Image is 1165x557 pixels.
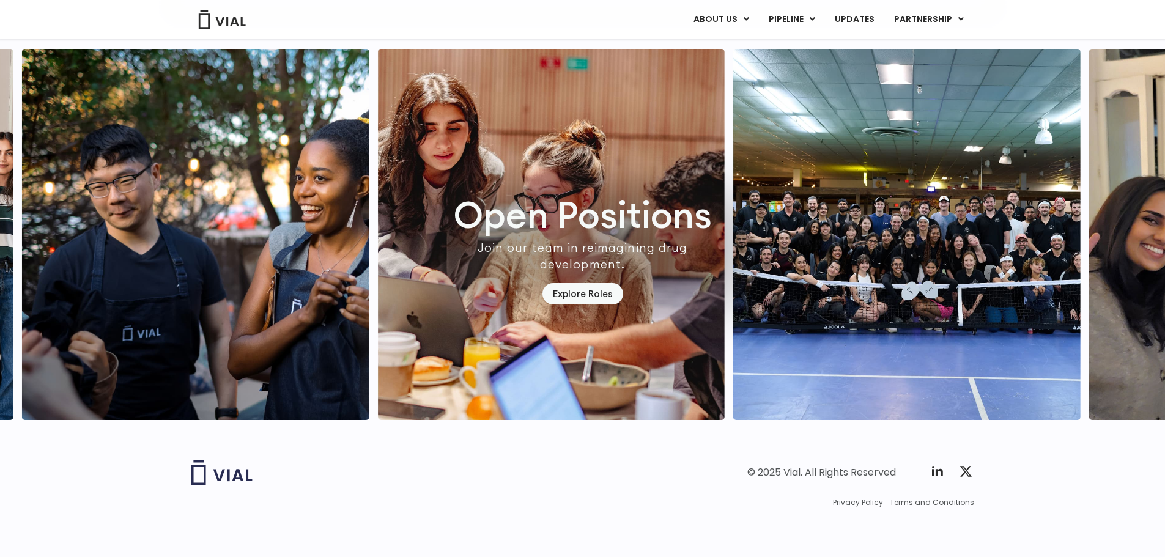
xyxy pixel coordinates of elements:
[890,497,974,508] a: Terms and Conditions
[191,460,253,485] img: Vial logo wih "Vial" spelled out
[733,49,1081,420] div: 3 / 7
[198,10,246,29] img: Vial Logo
[733,49,1081,420] img: http://People%20posing%20for%20group%20picture%20after%20playing%20pickleball.
[22,49,369,420] img: http://Group%20of%20people%20smiling%20wearing%20aprons
[377,49,725,420] div: 2 / 7
[884,9,974,30] a: PARTNERSHIPMenu Toggle
[833,497,883,508] a: Privacy Policy
[747,466,896,479] div: © 2025 Vial. All Rights Reserved
[542,283,623,304] a: Explore Roles
[825,9,884,30] a: UPDATES
[759,9,824,30] a: PIPELINEMenu Toggle
[22,49,369,420] div: 1 / 7
[684,9,758,30] a: ABOUT USMenu Toggle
